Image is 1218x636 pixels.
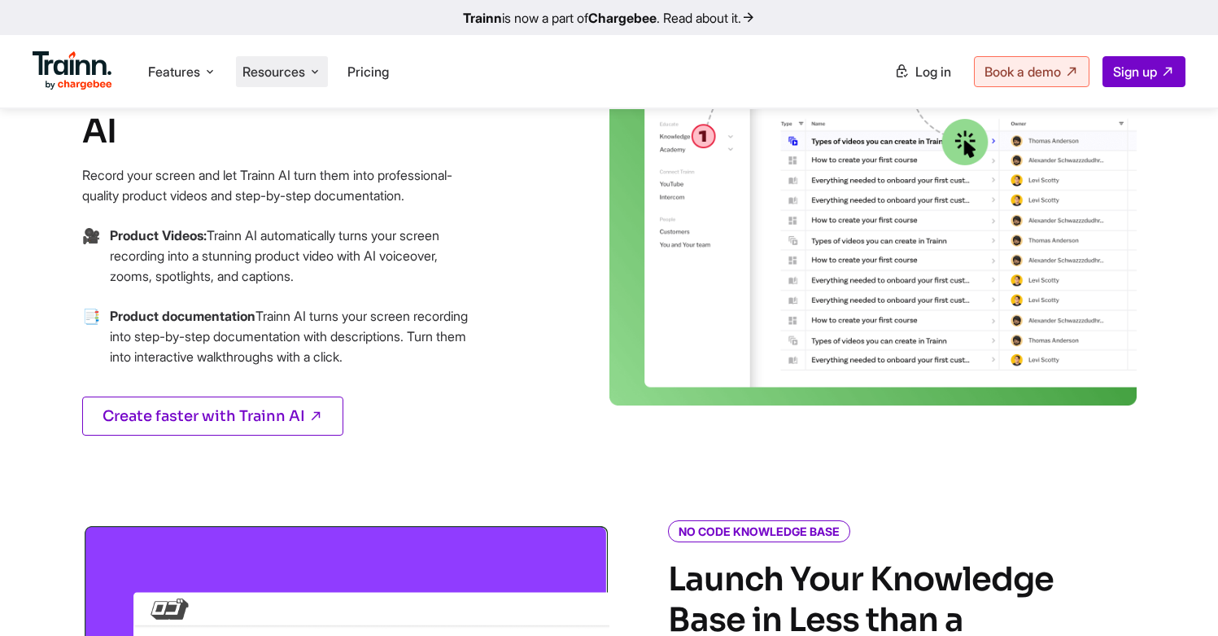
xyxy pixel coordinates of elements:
span: Features [148,63,200,81]
p: Trainn AI automatically turns your screen recording into a stunning product video with AI voiceov... [110,226,473,287]
span: → [82,306,100,387]
span: → [82,226,100,306]
b: Product documentation [110,308,255,324]
span: Resources [242,63,305,81]
b: Trainn [463,10,502,26]
img: Trainn Logo [33,51,112,90]
p: Trainn AI turns your screen recording into step-by-step documentation with descriptions. Turn the... [110,306,473,367]
p: Record your screen and let Trainn AI turn them into professional-quality product videos and step-... [82,165,473,206]
span: Log in [915,64,951,80]
a: Book a demo [974,56,1089,87]
a: Create faster with Trainn AI [82,397,343,436]
span: Book a demo [984,64,1061,80]
i: NO CODE KNOWLEDGE BASE [668,520,850,542]
a: Log in [884,57,961,86]
b: Product Videos: [110,227,207,243]
a: Pricing [347,64,389,80]
span: Sign up [1113,64,1157,80]
a: Sign up [1102,56,1185,87]
b: Chargebee [588,10,657,26]
iframe: Chat Widget [1137,558,1218,636]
